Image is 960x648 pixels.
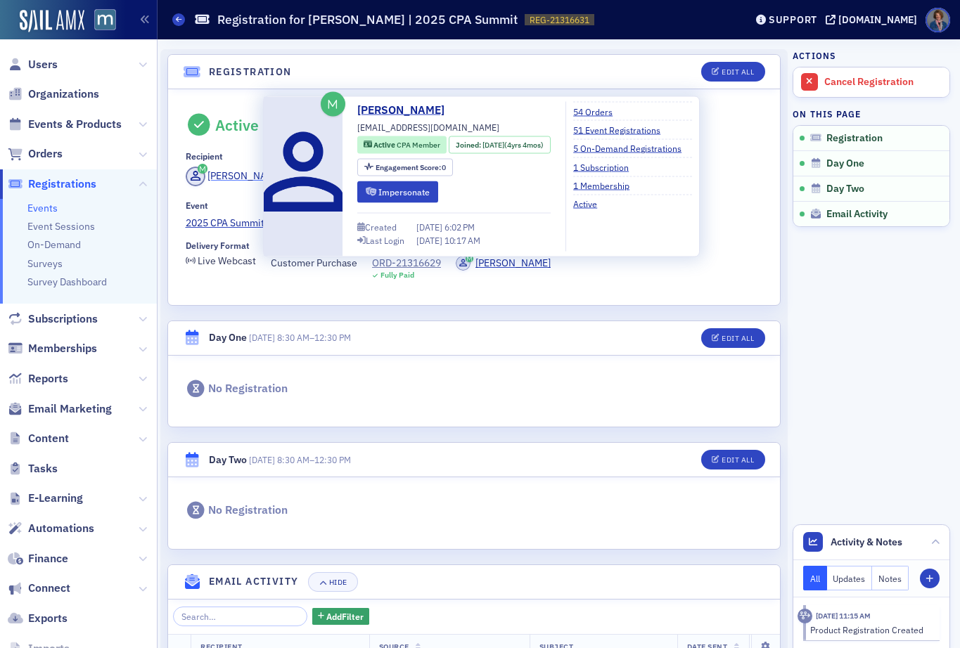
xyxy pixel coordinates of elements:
[573,105,623,117] a: 54 Orders
[186,151,223,162] div: Recipient
[28,491,83,506] span: E-Learning
[8,401,112,417] a: Email Marketing
[27,220,95,233] a: Event Sessions
[8,117,122,132] a: Events & Products
[456,256,551,271] a: [PERSON_NAME]
[357,158,453,176] div: Engagement Score: 0
[816,611,871,621] time: 9/23/2025 11:15 AM
[28,461,58,477] span: Tasks
[329,578,347,586] div: Hide
[28,611,68,626] span: Exports
[365,223,397,231] div: Created
[722,68,754,76] div: Edit All
[28,311,98,327] span: Subscriptions
[357,121,499,134] span: [EMAIL_ADDRESS][DOMAIN_NAME]
[416,221,444,233] span: [DATE]
[20,10,84,32] img: SailAMX
[28,86,99,102] span: Organizations
[209,65,292,79] h4: Registration
[838,13,917,26] div: [DOMAIN_NAME]
[8,86,99,102] a: Organizations
[28,146,63,162] span: Orders
[364,139,440,150] a: Active CPA Member
[573,160,639,173] a: 1 Subscription
[366,236,404,244] div: Last Login
[831,535,902,550] span: Activity & Notes
[8,57,58,72] a: Users
[8,521,94,536] a: Automations
[357,102,455,119] a: [PERSON_NAME]
[380,271,414,280] div: Fully Paid
[827,566,873,590] button: Updates
[803,566,827,590] button: All
[28,431,69,446] span: Content
[271,256,357,271] span: Customer Purchase
[8,461,58,477] a: Tasks
[277,332,309,343] time: 8:30 AM
[376,162,442,171] span: Engagement Score :
[826,183,864,195] span: Day Two
[27,257,63,270] a: Surveys
[372,256,441,271] a: ORD-21316629
[209,330,247,345] div: Day One
[793,108,950,120] h4: On this page
[444,234,480,245] span: 10:17 AM
[84,9,116,33] a: View Homepage
[810,623,930,636] div: Product Registration Created
[8,581,70,596] a: Connect
[793,49,836,62] h4: Actions
[249,454,351,465] span: –
[824,76,942,89] div: Cancel Registration
[27,238,81,251] a: On-Demand
[926,8,950,32] span: Profile
[444,221,475,233] span: 6:02 PM
[28,341,97,356] span: Memberships
[416,234,444,245] span: [DATE]
[826,132,883,145] span: Registration
[217,11,518,28] h1: Registration for [PERSON_NAME] | 2025 CPA Summit
[456,139,482,150] span: Joined :
[357,136,447,154] div: Active: Active: CPA Member
[186,200,208,211] div: Event
[573,197,608,210] a: Active
[94,9,116,31] img: SailAMX
[8,341,97,356] a: Memberships
[826,208,888,221] span: Email Activity
[28,521,94,536] span: Automations
[28,401,112,417] span: Email Marketing
[314,332,351,343] time: 12:30 PM
[186,240,250,251] div: Delivery Format
[475,256,551,271] div: [PERSON_NAME]
[208,382,288,396] div: No Registration
[826,15,922,25] button: [DOMAIN_NAME]
[173,607,307,626] input: Search…
[701,328,764,348] button: Edit All
[449,136,550,154] div: Joined: 2021-05-26 00:00:00
[482,139,544,150] div: (4yrs 4mos)
[27,202,58,214] a: Events
[308,572,357,592] button: Hide
[397,140,440,150] span: CPA Member
[186,167,283,186] a: [PERSON_NAME]
[373,140,397,150] span: Active
[769,13,817,26] div: Support
[573,123,671,136] a: 51 Event Registrations
[186,216,763,231] a: 2025 CPA Summit
[28,176,96,192] span: Registrations
[872,566,909,590] button: Notes
[249,454,275,465] span: [DATE]
[357,181,438,202] button: Impersonate
[8,146,63,162] a: Orders
[8,491,83,506] a: E-Learning
[701,62,764,82] button: Edit All
[209,453,247,467] div: Day Two
[249,332,351,343] span: –
[798,609,812,623] div: Activity
[573,142,692,155] a: 5 On-Demand Registrations
[209,574,299,589] h4: Email Activity
[722,456,754,464] div: Edit All
[326,610,364,623] span: Add Filter
[8,311,98,327] a: Subscriptions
